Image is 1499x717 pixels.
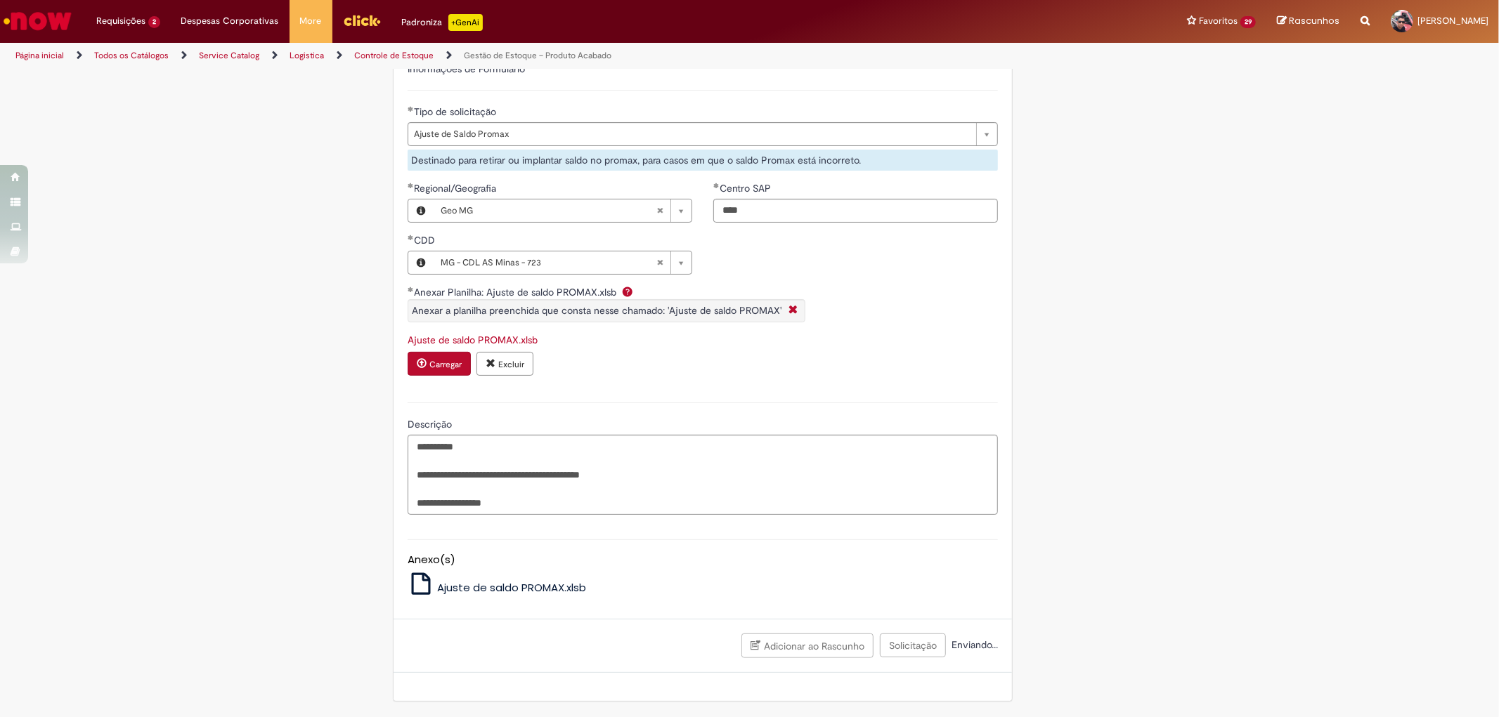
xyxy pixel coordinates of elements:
[408,580,586,595] a: Ajuste de saldo PROMAX.xlsb
[412,304,781,317] span: Anexar a planilha preenchida que consta nesse chamado: 'Ajuste de saldo PROMAX'
[11,43,989,69] ul: Trilhas de página
[408,150,998,171] div: Destinado para retirar ou implantar saldo no promax, para casos em que o saldo Promax está incorr...
[1289,14,1339,27] span: Rascunhos
[414,105,499,118] span: Tipo de solicitação
[300,14,322,28] span: More
[1199,14,1238,28] span: Favoritos
[414,234,438,246] span: CDD
[498,359,524,370] small: Excluir
[94,50,169,61] a: Todos os Catálogos
[408,418,455,430] span: Descrição
[649,199,670,222] abbr: Limpar campo Regional/Geografia
[408,235,414,240] span: Obrigatório Preenchido
[408,287,414,292] span: Obrigatório Preenchido
[1277,15,1339,28] a: Rascunhos
[476,352,533,376] button: Excluir anexo Ajuste de saldo PROMAX.xlsb
[713,183,720,188] span: Obrigatório Preenchido
[408,334,538,346] a: Download de Ajuste de saldo PROMAX.xlsb
[441,199,656,222] span: Geo MG
[448,14,483,31] p: +GenAi
[408,352,471,376] button: Carregar anexo de Anexar Planilha: Ajuste de saldo PROMAX.xlsb Required
[1240,16,1256,28] span: 29
[1417,15,1488,27] span: [PERSON_NAME]
[429,359,462,370] small: Carregar
[408,554,998,566] h5: Anexo(s)
[408,199,434,222] button: Regional/Geografia, Visualizar este registro Geo MG
[949,638,998,651] span: Enviando...
[148,16,160,28] span: 2
[402,14,483,31] div: Padroniza
[720,182,774,195] span: Centro SAP
[408,251,434,274] button: CDD, Visualizar este registro MG - CDL AS Minas - 723
[199,50,259,61] a: Service Catalog
[181,14,279,28] span: Despesas Corporativas
[15,50,64,61] a: Página inicial
[414,286,619,298] span: Anexar Planilha: Ajuste de saldo PROMAX.xlsb
[441,251,656,274] span: MG - CDL AS Minas - 723
[464,50,611,61] a: Gestão de Estoque – Produto Acabado
[96,14,145,28] span: Requisições
[290,50,324,61] a: Logistica
[434,199,692,222] a: Geo MGLimpar campo Regional/Geografia
[354,50,434,61] a: Controle de Estoque
[414,182,499,195] span: Regional/Geografia
[408,106,414,112] span: Obrigatório Preenchido
[408,63,525,75] label: Informações de Formulário
[1,7,74,35] img: ServiceNow
[408,183,414,188] span: Obrigatório Preenchido
[437,580,586,595] span: Ajuste de saldo PROMAX.xlsb
[713,199,998,223] input: Centro SAP
[785,303,801,318] i: Fechar More information Por question_anexar_planilha_zmr700
[414,123,969,145] span: Ajuste de Saldo Promax
[343,10,381,31] img: click_logo_yellow_360x200.png
[619,286,636,297] span: Ajuda para Anexar Planilha: Ajuste de saldo PROMAX.xlsb
[649,251,670,274] abbr: Limpar campo CDD
[408,435,998,515] textarea: Descrição
[434,251,692,274] a: MG - CDL AS Minas - 723Limpar campo CDD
